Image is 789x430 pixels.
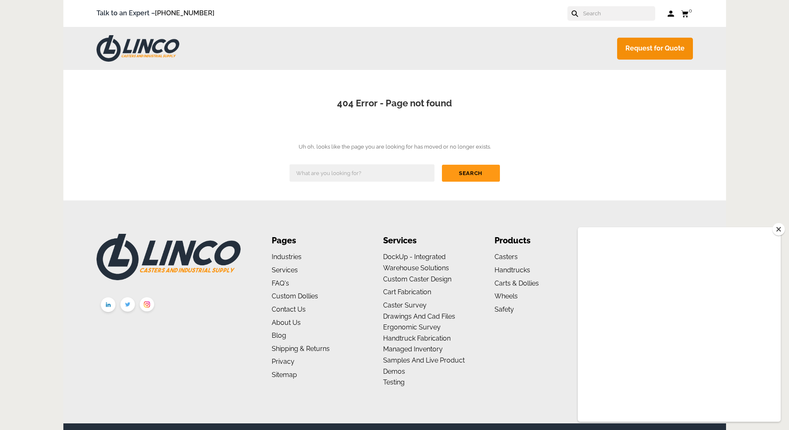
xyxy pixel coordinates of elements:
[495,253,518,261] a: Casters
[383,323,441,331] a: Ergonomic Survey
[495,279,539,287] a: Carts & Dollies
[272,332,286,339] a: Blog
[383,234,470,247] li: Services
[272,234,358,247] li: Pages
[383,334,451,342] a: Handtruck Fabrication
[495,234,581,247] li: Products
[272,253,302,261] a: Industries
[495,266,530,274] a: Handtrucks
[689,7,692,14] span: 0
[272,345,330,353] a: Shipping & Returns
[383,312,455,320] a: Drawings and Cad Files
[272,292,318,300] a: Custom Dollies
[97,234,241,280] img: LINCO CASTERS & INDUSTRIAL SUPPLY
[118,295,138,316] img: twitter.png
[272,305,306,313] a: Contact Us
[383,356,465,375] a: Samples and Live Product Demos
[495,305,514,313] a: Safety
[155,9,215,17] a: [PHONE_NUMBER]
[617,38,693,60] a: Request for Quote
[76,142,714,152] p: Uh oh, looks like the page you are looking for has moved or no longer exists.
[88,97,701,110] h1: 404 Error - Page not found
[290,164,434,182] input: What are you looking for?
[272,358,294,365] a: Privacy
[97,35,179,62] img: LINCO CASTERS & INDUSTRIAL SUPPLY
[772,223,785,235] button: Close
[495,292,518,300] a: Wheels
[383,378,405,386] a: Testing
[383,275,451,283] a: Custom Caster Design
[582,6,655,21] input: Search
[442,165,500,182] input: Search
[272,279,289,287] a: FAQ's
[99,295,118,316] img: linkedin.png
[668,10,675,18] a: Log in
[138,295,157,316] img: instagram.png
[97,8,215,19] span: Talk to an Expert –
[383,345,443,353] a: Managed Inventory
[383,288,431,296] a: Cart Fabrication
[383,253,449,272] a: DockUp - Integrated Warehouse Solutions
[383,301,427,309] a: Caster Survey
[272,266,298,274] a: Services
[272,371,297,379] a: Sitemap
[681,8,693,19] a: 0
[272,319,301,327] a: About us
